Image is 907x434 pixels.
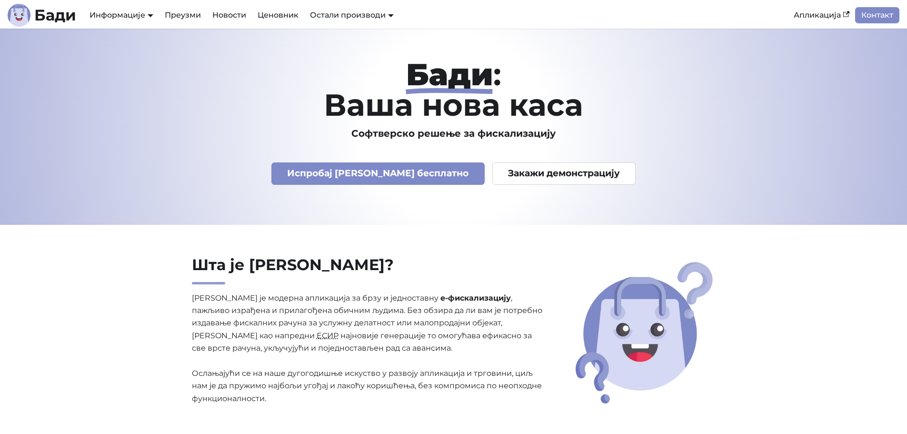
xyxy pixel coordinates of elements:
abbr: Електронски систем за издавање рачуна [317,331,339,340]
img: Шта је Бади? [572,259,716,407]
a: Преузми [159,7,207,23]
a: Контакт [855,7,899,23]
h2: Шта је [PERSON_NAME]? [192,255,543,284]
h1: : Ваша нова каса [147,59,760,120]
p: [PERSON_NAME] је модерна апликација за брзу и једноставну , пажљиво израђена и прилагођена обични... [192,292,543,405]
h3: Софтверско решење за фискализацију [147,128,760,140]
a: Испробај [PERSON_NAME] бесплатно [271,162,485,185]
strong: Бади [406,56,493,93]
a: Закажи демонстрацију [492,162,636,185]
a: Апликација [788,7,855,23]
a: Информације [90,10,153,20]
b: Бади [34,8,76,23]
img: Лого [8,4,30,27]
a: Ценовник [252,7,304,23]
a: Остали производи [310,10,394,20]
strong: е-фискализацију [440,293,511,303]
a: Новости [207,7,252,23]
a: ЛогоБади [8,4,76,27]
